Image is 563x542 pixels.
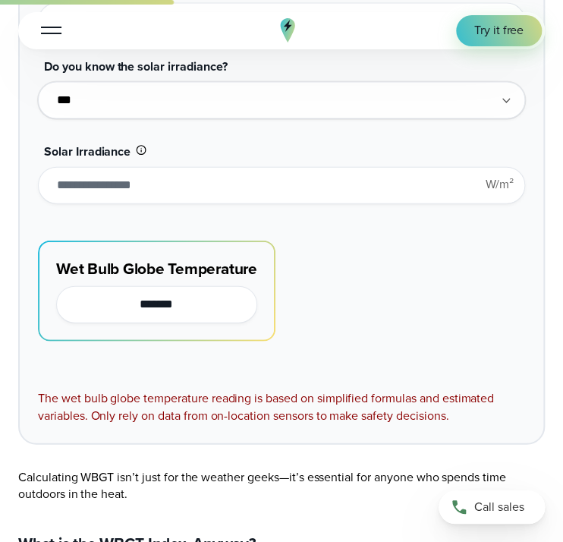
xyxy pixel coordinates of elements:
[38,390,525,425] div: The wet bulb globe temperature reading is based on simplified formulas and estimated variables. O...
[474,22,524,39] span: Try it free
[439,490,545,524] a: Call sales
[456,15,542,46] a: Try it free
[44,58,227,75] span: Do you know the solar irradiance?
[44,143,131,160] span: Solar Irradiance
[474,499,524,516] span: Call sales
[18,469,545,504] p: Calculating WBGT isn’t just for the weather geeks—it’s essential for anyone who spends time outdo...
